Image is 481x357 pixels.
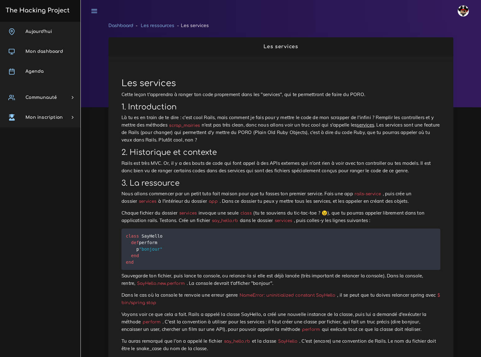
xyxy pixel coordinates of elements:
p: Là tu es en train de te dire : c'est cool Rails, mais comment je fais pour y mettre le code de mo... [121,114,440,144]
h2: 1. Introduction [121,103,440,112]
code: app [207,198,220,205]
code: rails-service [353,191,383,197]
span: end [131,253,139,258]
a: Les ressources [141,23,174,28]
code: services [177,210,199,216]
p: Tu auras remarqué que l'on a appelé le fichier et la classe . C'est (encore) une convention de Ra... [121,337,440,352]
code: perform p [126,233,163,266]
code: services [273,217,294,224]
span: Communauté [25,95,57,100]
img: avatar [458,5,469,16]
code: say_hello.rb [222,338,252,345]
h2: Les services [115,44,447,50]
code: SayHello [276,338,299,345]
code: SayHello.new.perform [135,280,186,287]
li: Les services [174,22,208,30]
span: class [126,234,139,239]
p: Dans le cas où la console te renvoie une erreur genre , il se peut que tu doives relancer spring ... [121,291,440,306]
p: Chaque fichier du dossier invoque une seule (tu te souviens du tic-tac-toe ? 😉), que tu pourras a... [121,209,440,224]
span: SayHello [142,234,163,239]
p: Sauvegarde ton fichier, puis lance ta console, ou relance-la si elle est déjà lancée (très import... [121,272,440,287]
span: Mon inscription [25,115,63,120]
span: def [131,240,139,245]
code: scrap_mairies [167,122,202,129]
h1: Les services [121,78,440,89]
span: end [126,260,134,265]
code: perform [300,326,322,333]
code: $ bin/spring stop [121,292,440,306]
code: perform [141,319,163,325]
span: Agenda [25,69,44,74]
h2: 2. Historique et contexte [121,148,440,157]
p: Rails est très MVC. Or, il y a des bouts de code qui font appel à des APIs externes qui n'ont rie... [121,160,440,174]
u: services [357,122,374,128]
span: "bonjour" [139,247,163,252]
span: Mon dashboard [25,49,63,54]
p: Voyons voir ce que cela a fait. Rails a appelé la classe SayHello, a créé une nouvelle instance d... [121,311,440,333]
h3: The Hacking Project [4,7,70,14]
code: services [137,198,158,205]
a: Dashboard [108,23,133,28]
p: Cette leçon t'apprendra à ranger ton code proprement dans les "services", qui te permettront de f... [121,91,440,98]
code: say_hello.rb [210,217,240,224]
span: Aujourd'hui [25,29,52,34]
p: Nous allons commencer par un petit tuto fait maison pour que tu fasses ton premier service. Fais ... [121,190,440,205]
code: NameError: uninitialized constant SayHello [238,292,337,299]
h2: 3. La ressource [121,179,440,188]
code: class [239,210,253,216]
